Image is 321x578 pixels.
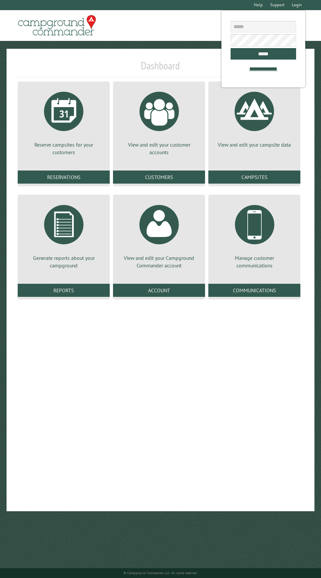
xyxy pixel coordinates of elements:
p: View and edit your customer accounts [121,141,197,156]
h1: Dashboard [16,59,305,77]
a: View and edit your Campground Commander account [121,200,197,269]
img: Campground Commander [16,13,98,38]
a: View and edit your campsite data [216,87,293,148]
a: Reserve campsites for your customers [26,87,102,156]
p: View and edit your campsite data [216,141,293,148]
a: Reservations [18,171,110,184]
p: Generate reports about your campground [26,254,102,269]
p: Reserve campsites for your customers [26,141,102,156]
a: Account [113,284,205,297]
a: Manage customer communications [216,200,293,269]
a: Communications [208,284,300,297]
a: Campsites [208,171,300,184]
a: Reports [18,284,110,297]
a: Generate reports about your campground [26,200,102,269]
a: View and edit your customer accounts [121,87,197,156]
a: Customers [113,171,205,184]
p: Manage customer communications [216,254,293,269]
small: © Campground Commander LLC. All rights reserved. [123,571,198,575]
p: View and edit your Campground Commander account [121,254,197,269]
